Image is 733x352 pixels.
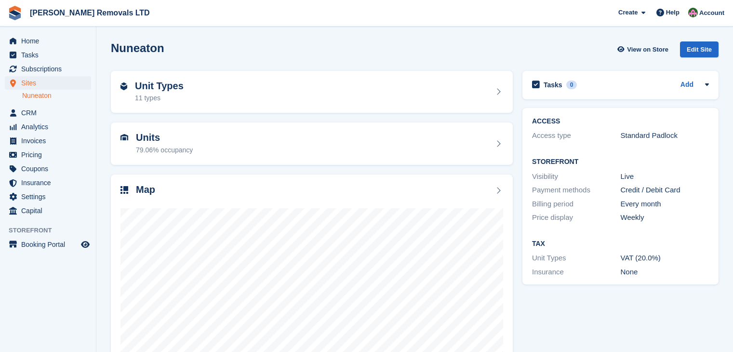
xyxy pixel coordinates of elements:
a: menu [5,190,91,203]
h2: Tax [532,240,709,248]
div: Weekly [621,212,709,223]
h2: Unit Types [135,81,184,92]
h2: Nuneaton [111,41,164,54]
a: menu [5,48,91,62]
div: Every month [621,199,709,210]
a: Edit Site [680,41,719,61]
span: Create [618,8,638,17]
div: 79.06% occupancy [136,145,193,155]
div: VAT (20.0%) [621,253,709,264]
span: Subscriptions [21,62,79,76]
div: Billing period [532,199,621,210]
h2: Tasks [544,81,562,89]
div: 11 types [135,93,184,103]
span: Sites [21,76,79,90]
h2: ACCESS [532,118,709,125]
div: Access type [532,130,621,141]
div: Visibility [532,171,621,182]
span: Insurance [21,176,79,190]
span: Invoices [21,134,79,148]
div: Price display [532,212,621,223]
span: Analytics [21,120,79,134]
a: menu [5,62,91,76]
a: menu [5,162,91,176]
div: Unit Types [532,253,621,264]
span: Home [21,34,79,48]
a: Preview store [80,239,91,250]
div: Credit / Debit Card [621,185,709,196]
a: menu [5,120,91,134]
span: CRM [21,106,79,120]
div: Insurance [532,267,621,278]
a: menu [5,204,91,217]
div: Edit Site [680,41,719,57]
img: map-icn-33ee37083ee616e46c38cad1a60f524a97daa1e2b2c8c0bc3eb3415660979fc1.svg [120,186,128,194]
span: Pricing [21,148,79,162]
img: unit-icn-7be61d7bf1b0ce9d3e12c5938cc71ed9869f7b940bace4675aadf7bd6d80202e.svg [120,134,128,141]
span: Help [666,8,680,17]
a: menu [5,34,91,48]
span: Account [699,8,724,18]
span: View on Store [627,45,668,54]
a: menu [5,106,91,120]
span: Coupons [21,162,79,176]
h2: Units [136,132,193,143]
span: Capital [21,204,79,217]
span: Tasks [21,48,79,62]
a: View on Store [616,41,672,57]
a: Units 79.06% occupancy [111,122,513,165]
a: menu [5,238,91,251]
a: menu [5,148,91,162]
h2: Map [136,184,155,195]
div: Standard Padlock [621,130,709,141]
a: [PERSON_NAME] Removals LTD [26,5,154,21]
img: Paul Withers [688,8,698,17]
div: Payment methods [532,185,621,196]
a: Add [680,80,693,91]
div: None [621,267,709,278]
div: Live [621,171,709,182]
span: Booking Portal [21,238,79,251]
a: menu [5,76,91,90]
span: Settings [21,190,79,203]
img: unit-type-icn-2b2737a686de81e16bb02015468b77c625bbabd49415b5ef34ead5e3b44a266d.svg [120,82,127,90]
h2: Storefront [532,158,709,166]
a: menu [5,134,91,148]
span: Storefront [9,226,96,235]
img: stora-icon-8386f47178a22dfd0bd8f6a31ec36ba5ce8667c1dd55bd0f319d3a0aa187defe.svg [8,6,22,20]
a: Nuneaton [22,91,91,100]
a: menu [5,176,91,190]
a: Unit Types 11 types [111,71,513,113]
div: 0 [566,81,577,89]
